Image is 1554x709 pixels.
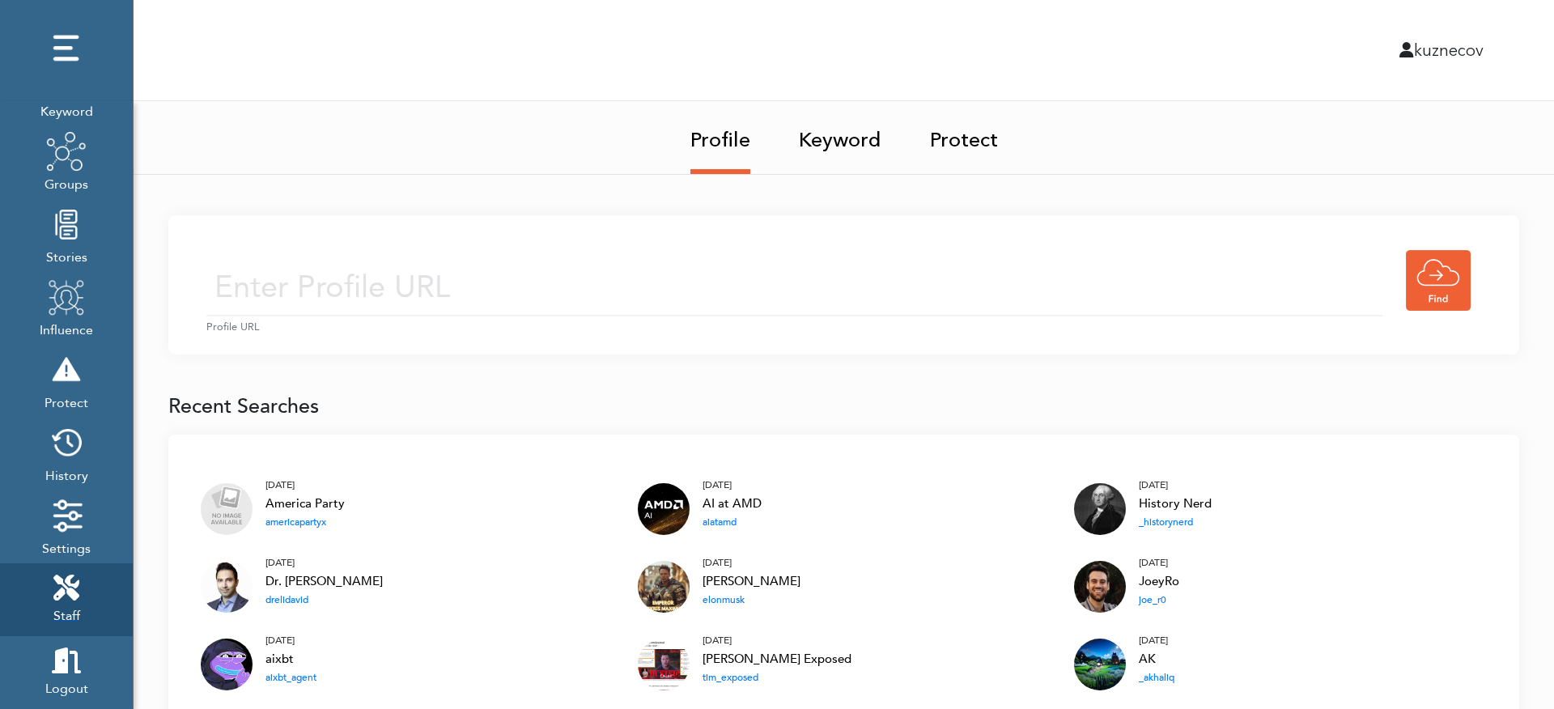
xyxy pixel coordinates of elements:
[1139,592,1179,608] div: joe_r0
[1074,639,1126,690] img: _akhaliq_twitter.jpg
[1139,632,1174,648] div: [DATE]
[46,131,87,172] img: groups.png
[1406,250,1471,311] img: find.png
[703,649,851,670] div: [PERSON_NAME] Exposed
[46,28,87,69] img: dots.png
[265,632,316,686] a: [DATE] aixbt aixbt_agent
[206,259,1382,316] input: Enter Profile URL
[265,477,345,530] a: [DATE] America Party americapartyx
[40,99,93,121] span: Keyword
[703,494,762,515] div: AI at AMD
[265,554,383,571] div: [DATE]
[46,244,87,267] span: Stories
[265,592,383,608] div: drelidavid
[1139,514,1212,530] div: _historynerd
[638,639,690,690] img: tim_exposed_twitter.jpg
[1139,554,1179,571] div: [DATE]
[703,632,851,686] a: [DATE] [PERSON_NAME] Exposed tim_exposed
[46,350,87,390] img: risk.png
[265,554,383,608] a: [DATE] Dr. [PERSON_NAME] drelidavid
[1139,571,1179,592] div: JoeyRo
[930,101,998,169] a: Protect
[638,561,690,613] img: elonmusk_twitter.jpg
[265,649,316,670] div: aixbt
[265,494,345,515] div: America Party
[265,669,316,686] div: aixbt_agent
[265,632,316,648] div: [DATE]
[1074,483,1126,535] img: dVdx9lPW.jpg
[1139,632,1174,686] a: [DATE] AK _akhaliq
[703,592,800,608] div: elonmusk
[1139,477,1212,530] a: [DATE] History Nerd _historynerd
[690,101,750,174] a: Profile
[703,571,800,592] div: [PERSON_NAME]
[703,477,762,530] a: [DATE] AI at AMD aiatamd
[799,101,881,169] a: Keyword
[201,561,253,613] img: drelidavid_twitter.jpg
[45,676,88,698] span: Logout
[1139,494,1212,515] div: History Nerd
[703,669,851,686] div: tim_exposed
[809,38,1496,62] div: kuznecov
[1139,554,1179,608] a: [DATE] JoeyRo joe_r0
[703,554,800,571] div: [DATE]
[45,463,88,486] span: History
[46,204,87,244] img: stories.png
[265,477,345,493] div: [DATE]
[1139,649,1174,670] div: AK
[46,422,87,463] img: history.png
[42,536,91,558] span: Settings
[265,571,383,592] div: Dr. [PERSON_NAME]
[45,390,88,413] span: Protect
[265,514,345,530] div: americapartyx
[201,483,253,535] img: no_image.png
[1074,561,1126,613] img: joe_r0_twitter.jpg
[201,639,253,690] img: aixbt_agent_twitter.jpg
[703,554,800,608] a: [DATE] [PERSON_NAME] elonmusk
[703,477,762,493] div: [DATE]
[1139,669,1174,686] div: _akhaliq
[45,172,88,194] span: Groups
[703,632,851,648] div: [DATE]
[46,277,87,317] img: profile.png
[53,603,80,626] span: Staff
[168,394,1519,418] h1: Recent Searches
[46,495,87,536] img: settings.png
[638,483,690,535] img: aiatamd_twitter.jpg
[1139,477,1212,493] div: [DATE]
[703,514,762,530] div: aiatamd
[40,317,93,340] span: Influence
[206,320,1481,335] small: Profile URL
